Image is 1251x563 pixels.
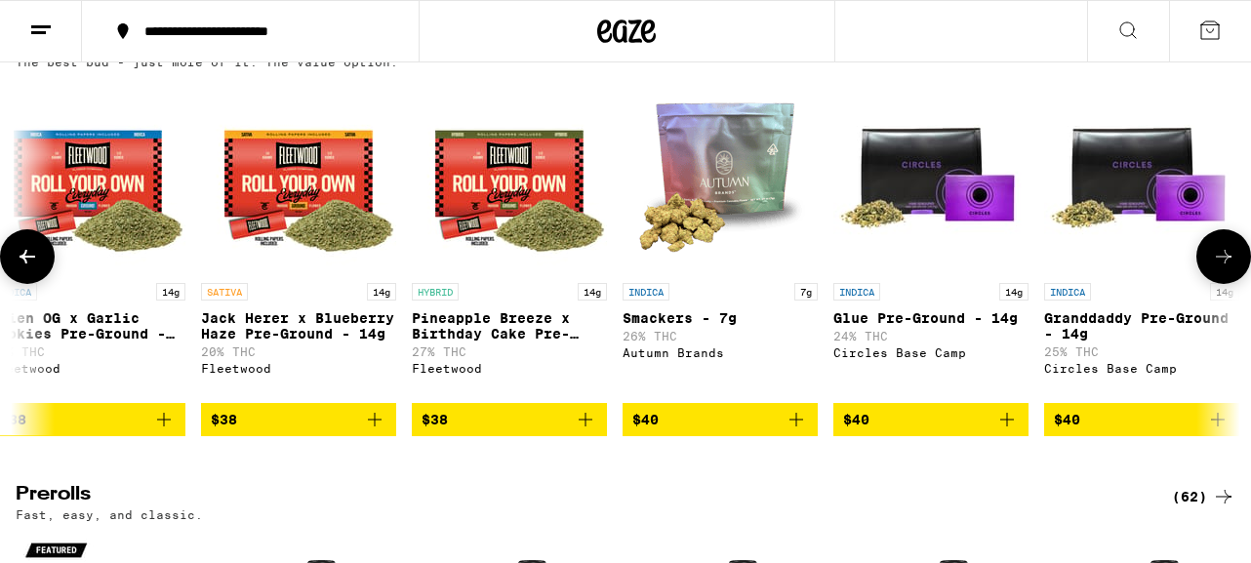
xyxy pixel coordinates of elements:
[1044,403,1239,436] button: Add to bag
[201,310,396,342] p: Jack Herer x Blueberry Haze Pre-Ground - 14g
[833,403,1029,436] button: Add to bag
[794,283,818,301] p: 7g
[201,362,396,375] div: Fleetwood
[412,283,459,301] p: HYBRID
[623,78,818,402] a: Open page for Smackers - 7g from Autumn Brands
[1172,485,1235,508] a: (62)
[623,310,818,326] p: Smackers - 7g
[833,283,880,301] p: INDICA
[201,78,396,273] img: Fleetwood - Jack Herer x Blueberry Haze Pre-Ground - 14g
[623,330,818,342] p: 26% THC
[201,403,396,436] button: Add to bag
[412,78,607,273] img: Fleetwood - Pineapple Breeze x Birthday Cake Pre-Ground - 14g
[156,283,185,301] p: 14g
[1054,412,1080,427] span: $40
[1044,362,1239,375] div: Circles Base Camp
[412,78,607,402] a: Open page for Pineapple Breeze x Birthday Cake Pre-Ground - 14g from Fleetwood
[412,362,607,375] div: Fleetwood
[422,412,448,427] span: $38
[843,412,869,427] span: $40
[833,310,1029,326] p: Glue Pre-Ground - 14g
[623,346,818,359] div: Autumn Brands
[201,345,396,358] p: 20% THC
[16,508,203,521] p: Fast, easy, and classic.
[12,14,141,29] span: Hi. Need any help?
[1044,310,1239,342] p: Granddaddy Pre-Ground - 14g
[201,283,248,301] p: SATIVA
[1044,78,1239,402] a: Open page for Granddaddy Pre-Ground - 14g from Circles Base Camp
[632,412,659,427] span: $40
[412,310,607,342] p: Pineapple Breeze x Birthday Cake Pre-Ground - 14g
[211,412,237,427] span: $38
[16,485,1140,508] h2: Prerolls
[412,403,607,436] button: Add to bag
[833,78,1029,273] img: Circles Base Camp - Glue Pre-Ground - 14g
[833,346,1029,359] div: Circles Base Camp
[833,78,1029,402] a: Open page for Glue Pre-Ground - 14g from Circles Base Camp
[999,283,1029,301] p: 14g
[412,345,607,358] p: 27% THC
[623,283,669,301] p: INDICA
[1044,283,1091,301] p: INDICA
[1210,283,1239,301] p: 14g
[578,283,607,301] p: 14g
[367,283,396,301] p: 14g
[201,78,396,402] a: Open page for Jack Herer x Blueberry Haze Pre-Ground - 14g from Fleetwood
[833,330,1029,342] p: 24% THC
[623,403,818,436] button: Add to bag
[1044,78,1239,273] img: Circles Base Camp - Granddaddy Pre-Ground - 14g
[1044,345,1239,358] p: 25% THC
[623,78,818,273] img: Autumn Brands - Smackers - 7g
